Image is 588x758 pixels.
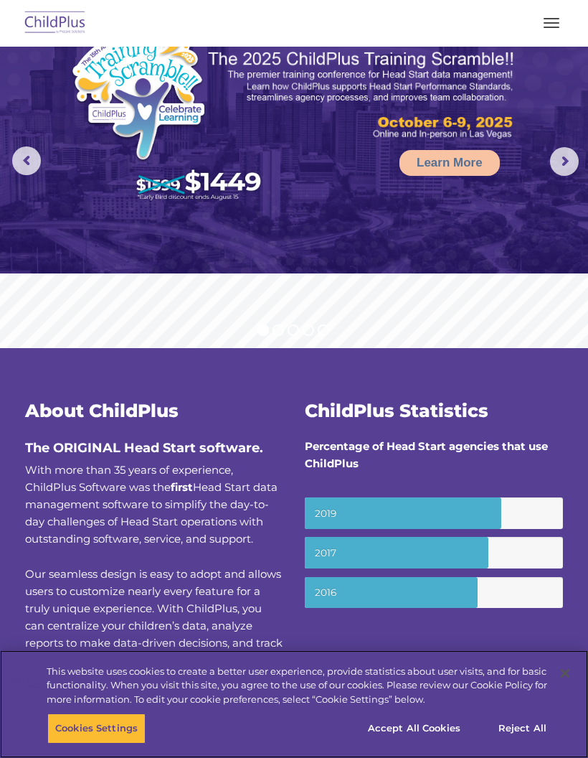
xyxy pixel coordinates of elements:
span: Our seamless design is easy to adopt and allows users to customize nearly every feature for a tru... [25,567,283,684]
img: ChildPlus by Procare Solutions [22,6,89,40]
span: About ChildPlus [25,400,179,421]
strong: Percentage of Head Start agencies that use ChildPlus [305,439,548,470]
small: 2016 [305,577,563,609]
div: This website uses cookies to create a better user experience, provide statistics about user visit... [47,665,547,707]
button: Accept All Cookies [360,713,468,744]
a: Learn More [399,150,500,176]
span: The ORIGINAL Head Start software. [25,440,263,456]
button: Reject All [478,713,567,744]
b: first [171,480,193,494]
small: 2019 [305,497,563,529]
small: 2017 [305,537,563,568]
button: Cookies Settings [47,713,146,744]
span: ChildPlus Statistics [305,400,488,421]
button: Close [549,658,581,689]
span: With more than 35 years of experience, ChildPlus Software was the Head Start data management soft... [25,463,278,546]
